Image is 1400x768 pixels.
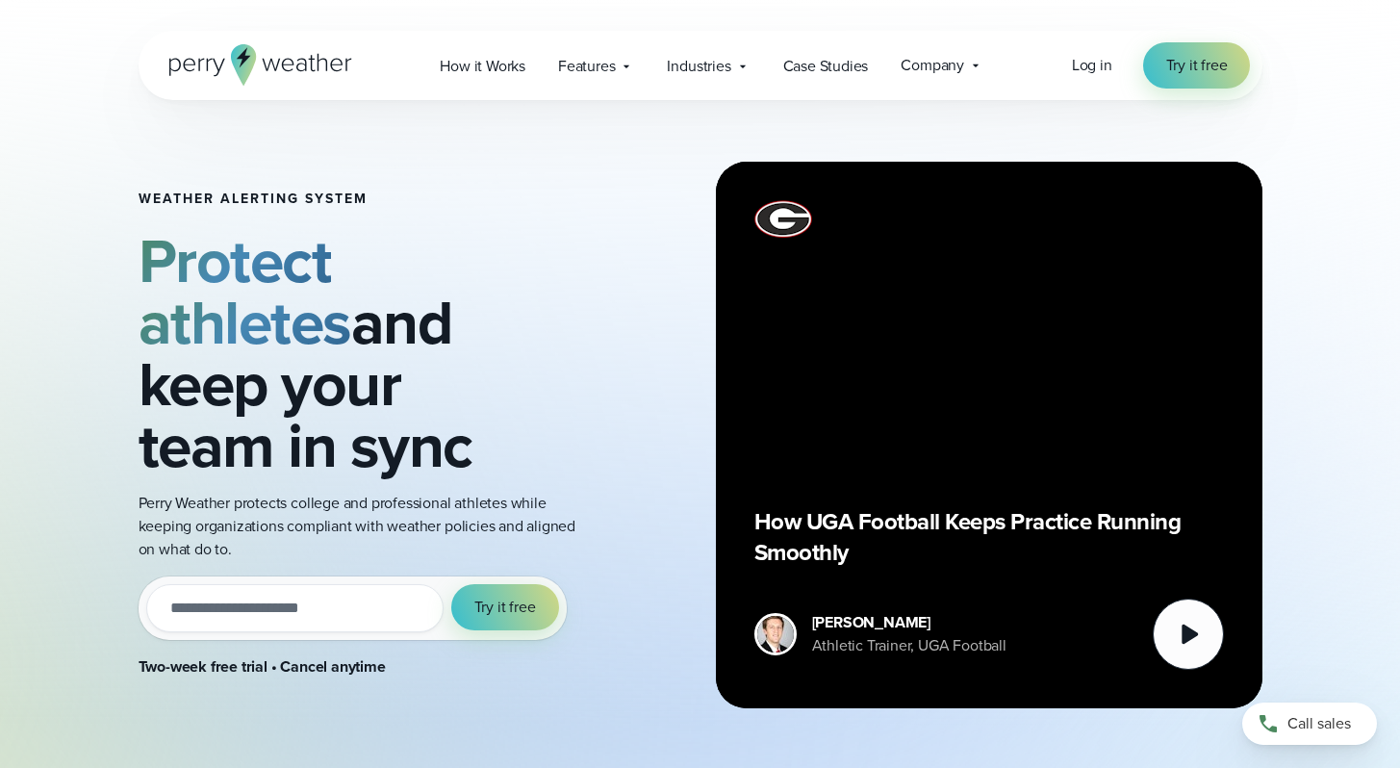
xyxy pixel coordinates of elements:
[767,46,885,86] a: Case Studies
[754,506,1224,568] p: How UGA Football Keeps Practice Running Smoothly
[1072,54,1112,76] span: Log in
[901,54,964,77] span: Company
[1166,54,1228,77] span: Try it free
[558,55,615,78] span: Features
[139,192,589,207] h1: Weather Alerting System
[1287,712,1351,735] span: Call sales
[139,655,386,678] strong: Two-week free trial • Cancel anytime
[139,216,351,368] strong: Protect athletes
[440,55,525,78] span: How it Works
[667,55,730,78] span: Industries
[812,634,1006,657] div: Athletic Trainer, UGA Football
[812,611,1006,634] div: [PERSON_NAME]
[423,46,542,86] a: How it Works
[1242,703,1377,745] a: Call sales
[474,596,536,619] span: Try it free
[139,492,589,561] p: Perry Weather protects college and professional athletes while keeping organizations compliant wi...
[1143,42,1251,89] a: Try it free
[1072,54,1112,77] a: Log in
[783,55,869,78] span: Case Studies
[451,584,559,630] button: Try it free
[139,230,589,476] h2: and keep your team in sync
